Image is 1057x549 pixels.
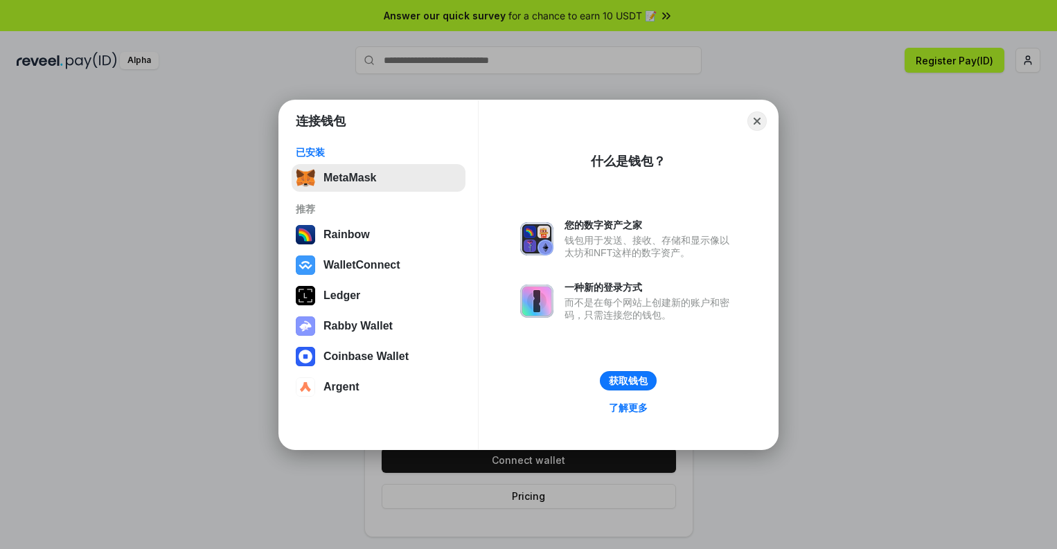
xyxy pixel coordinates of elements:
div: 您的数字资产之家 [565,219,736,231]
button: WalletConnect [292,251,465,279]
img: svg+xml,%3Csvg%20width%3D%22120%22%20height%3D%22120%22%20viewBox%3D%220%200%20120%20120%22%20fil... [296,225,315,244]
button: Argent [292,373,465,401]
img: svg+xml,%3Csvg%20xmlns%3D%22http%3A%2F%2Fwww.w3.org%2F2000%2Fsvg%22%20fill%3D%22none%22%20viewBox... [296,316,315,336]
button: 获取钱包 [600,371,657,390]
div: 获取钱包 [609,375,648,387]
div: Argent [323,381,359,393]
button: Ledger [292,282,465,309]
img: svg+xml,%3Csvg%20fill%3D%22none%22%20height%3D%2233%22%20viewBox%3D%220%200%2035%2033%22%20width%... [296,168,315,188]
div: Coinbase Wallet [323,350,409,363]
div: 了解更多 [609,402,648,414]
button: Rabby Wallet [292,312,465,340]
div: 推荐 [296,203,461,215]
img: svg+xml,%3Csvg%20width%3D%2228%22%20height%3D%2228%22%20viewBox%3D%220%200%2028%2028%22%20fill%3D... [296,255,315,275]
button: Close [747,111,767,131]
img: svg+xml,%3Csvg%20xmlns%3D%22http%3A%2F%2Fwww.w3.org%2F2000%2Fsvg%22%20fill%3D%22none%22%20viewBox... [520,285,553,318]
div: 而不是在每个网站上创建新的账户和密码，只需连接您的钱包。 [565,296,736,321]
h1: 连接钱包 [296,113,346,129]
div: 钱包用于发送、接收、存储和显示像以太坊和NFT这样的数字资产。 [565,234,736,259]
div: WalletConnect [323,259,400,271]
img: svg+xml,%3Csvg%20width%3D%2228%22%20height%3D%2228%22%20viewBox%3D%220%200%2028%2028%22%20fill%3D... [296,347,315,366]
div: 一种新的登录方式 [565,281,736,294]
div: 什么是钱包？ [591,153,666,170]
button: Coinbase Wallet [292,343,465,370]
img: svg+xml,%3Csvg%20width%3D%2228%22%20height%3D%2228%22%20viewBox%3D%220%200%2028%2028%22%20fill%3D... [296,377,315,397]
button: MetaMask [292,164,465,192]
div: MetaMask [323,172,376,184]
div: Ledger [323,289,360,302]
img: svg+xml,%3Csvg%20xmlns%3D%22http%3A%2F%2Fwww.w3.org%2F2000%2Fsvg%22%20width%3D%2228%22%20height%3... [296,286,315,305]
a: 了解更多 [601,399,656,417]
img: svg+xml,%3Csvg%20xmlns%3D%22http%3A%2F%2Fwww.w3.org%2F2000%2Fsvg%22%20fill%3D%22none%22%20viewBox... [520,222,553,255]
button: Rainbow [292,221,465,249]
div: Rabby Wallet [323,320,393,332]
div: Rainbow [323,228,370,241]
div: 已安装 [296,146,461,159]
